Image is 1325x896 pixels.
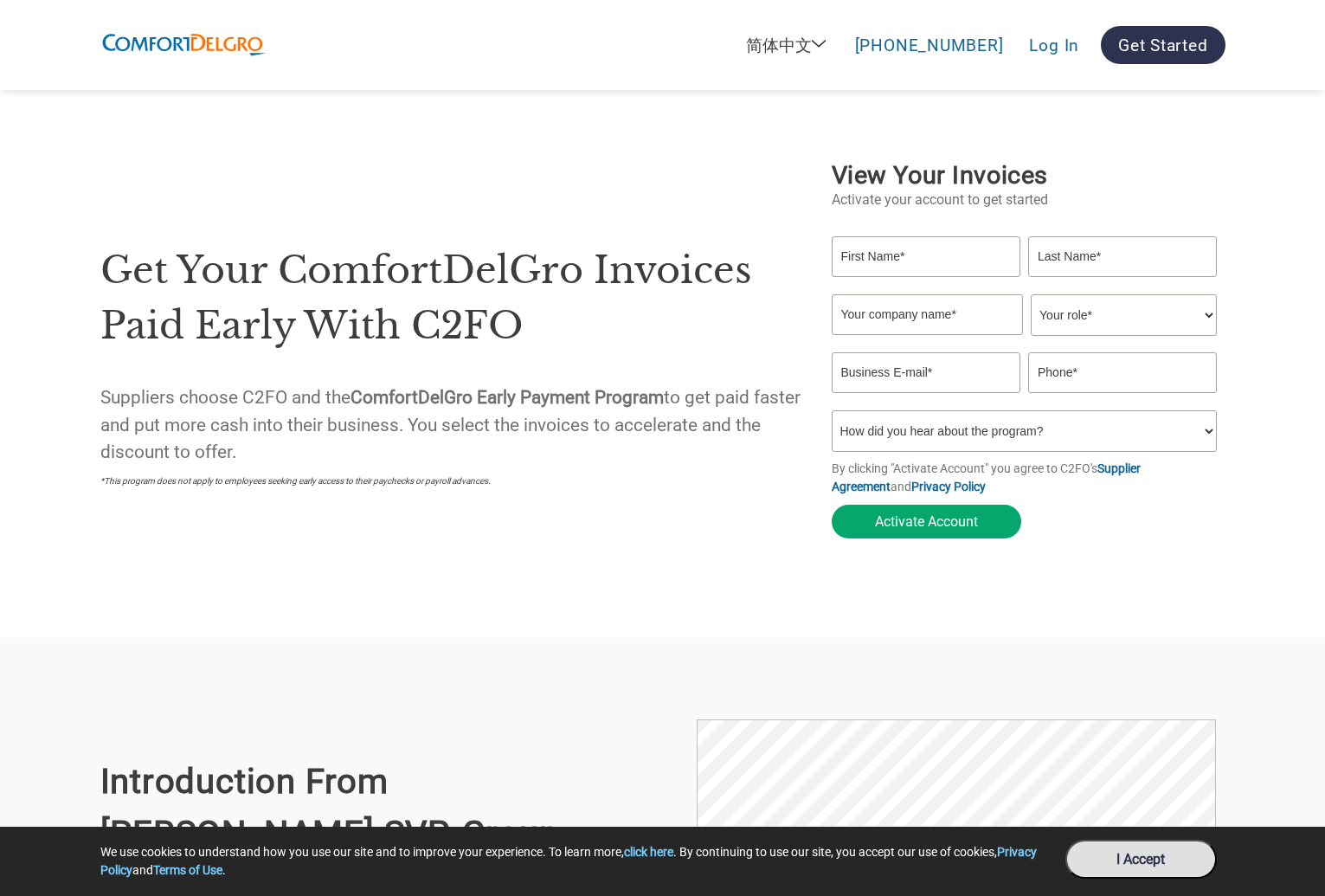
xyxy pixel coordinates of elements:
p: Activate your account to get started [832,190,1225,210]
a: [PHONE_NUMBER] [855,35,1004,55]
input: Your company name* [832,294,1023,335]
button: Activate Account [832,505,1021,538]
a: Get Started [1101,26,1225,64]
strong: ComfortDelGro Early Payment Program [351,387,664,408]
input: First Name* [832,236,1020,277]
input: Invalid Email format [832,352,1020,393]
a: Log In [1029,35,1079,55]
img: ComfortDelGro [100,28,269,59]
input: Phone* [1028,352,1217,393]
p: By clicking "Activate Account" you agree to C2FO's and [832,460,1225,496]
a: click here [624,845,673,859]
input: Last Name* [1028,236,1217,277]
h3: View Your Invoices [832,160,1225,190]
a: Terms of Use [153,863,222,877]
a: Privacy Policy [911,480,986,493]
h1: Get your ComfortDelGro invoices paid early with C2FO [100,242,814,354]
select: Title/Role [1031,294,1217,336]
p: We use cookies to understand how you use our site and to improve your experience. To learn more, ... [100,843,1049,880]
p: *This program does not apply to employees seeking early access to their paychecks or payroll adva... [100,474,814,487]
button: I Accept [1065,840,1216,879]
p: Suppliers choose C2FO and the to get paid faster and put more cash into their business. You selec... [100,384,814,466]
